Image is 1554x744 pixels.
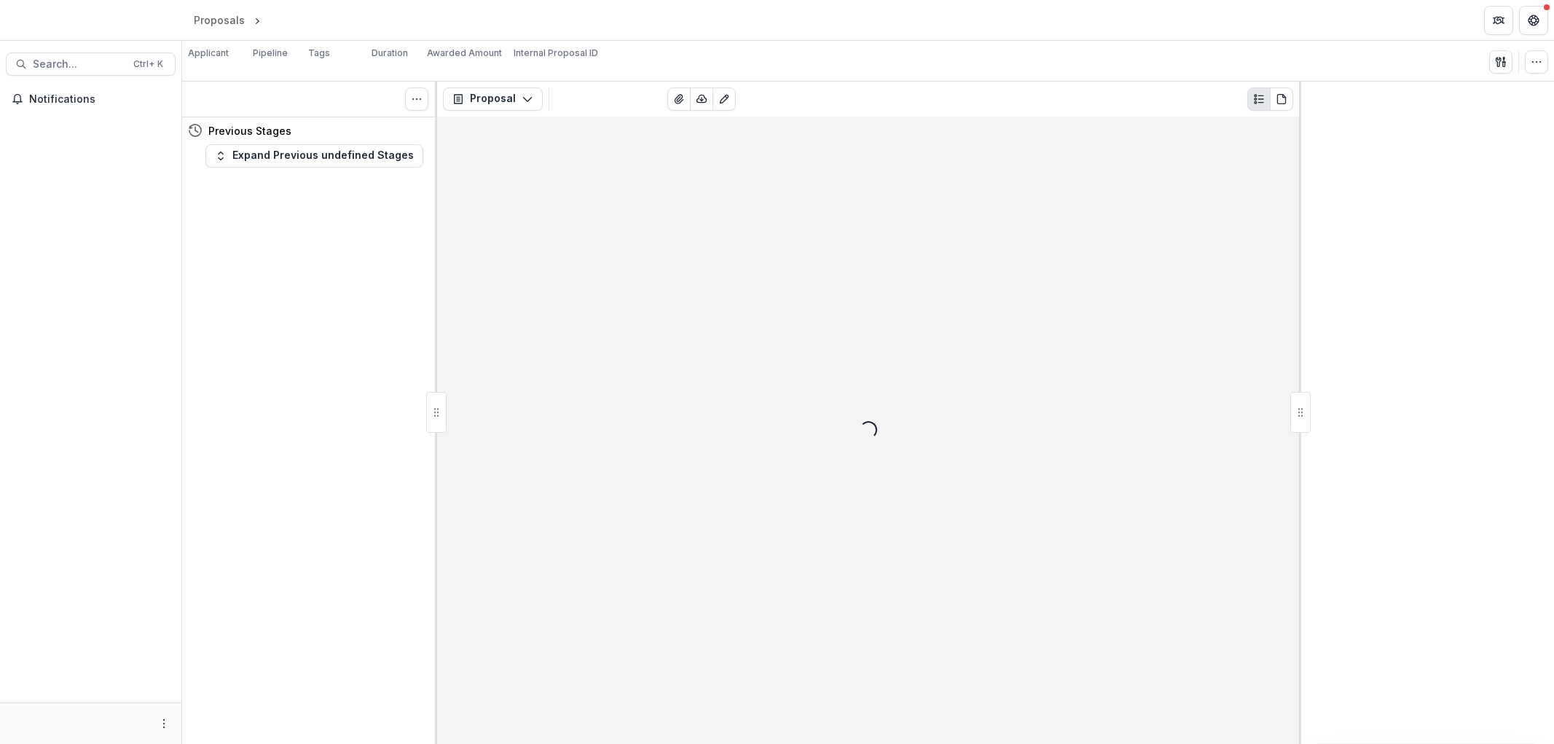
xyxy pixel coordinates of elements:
[1270,87,1293,111] button: PDF view
[188,9,251,31] a: Proposals
[713,87,736,111] button: Edit as form
[29,93,170,106] span: Notifications
[1247,87,1271,111] button: Plaintext view
[1484,6,1513,35] button: Partners
[205,144,423,168] button: Expand Previous undefined Stages
[427,47,502,60] p: Awarded Amount
[155,715,173,732] button: More
[308,47,330,60] p: Tags
[667,87,691,111] button: View Attached Files
[6,52,176,76] button: Search...
[208,123,291,138] h4: Previous Stages
[514,47,598,60] p: Internal Proposal ID
[130,56,166,72] div: Ctrl + K
[6,87,176,111] button: Notifications
[1519,6,1548,35] button: Get Help
[253,47,288,60] p: Pipeline
[443,87,543,111] button: Proposal
[33,58,125,71] span: Search...
[405,87,428,111] button: Toggle View Cancelled Tasks
[194,12,245,28] div: Proposals
[188,9,326,31] nav: breadcrumb
[188,47,229,60] p: Applicant
[372,47,408,60] p: Duration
